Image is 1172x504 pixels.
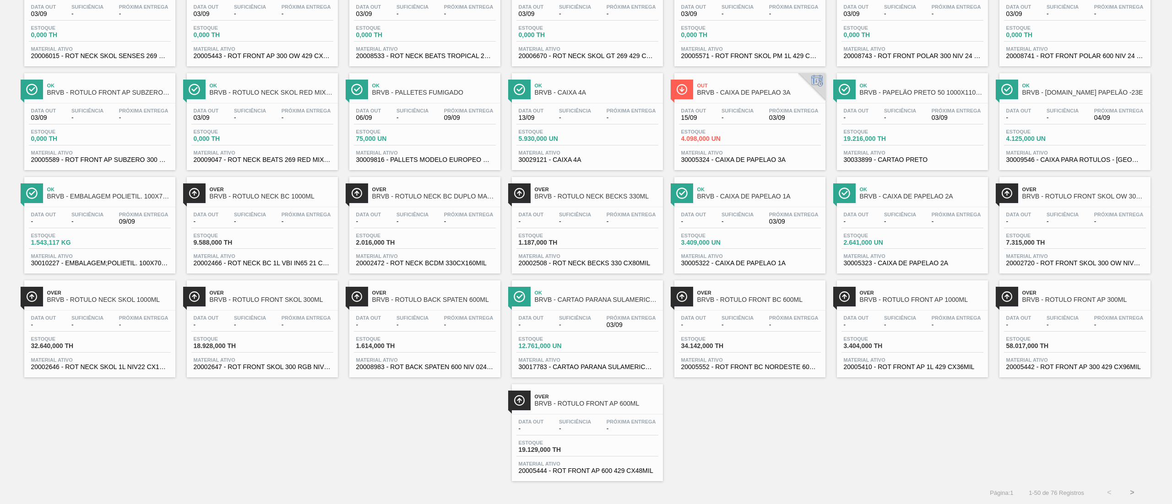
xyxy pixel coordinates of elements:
a: ÍconeOverBRVB - RÓTULO NECK BC DUPLO MALTE 330MLData out-Suficiência-Próxima Entrega-Estoque2.016... [342,170,505,274]
span: 20009047 - ROT NECK BEATS 269 RED MIX CX72MIL [194,156,331,163]
span: Data out [519,212,544,217]
img: Ícone [26,188,38,199]
span: Suficiência [884,4,916,10]
span: Data out [844,108,869,113]
span: - [884,218,916,225]
span: - [282,218,331,225]
span: Over [860,290,983,295]
span: Próxima Entrega [444,212,494,217]
span: Próxima Entrega [769,108,819,113]
span: Estoque [681,25,745,31]
span: Estoque [356,129,420,134]
span: 0,000 TH [844,32,908,38]
img: Ícone [676,84,688,95]
span: Material ativo [1006,253,1144,259]
span: - [444,11,494,17]
span: Estoque [681,129,745,134]
a: ÍconeOverBRVB - RÓTULO FRONT BC 600MLData out-Suficiência-Próxima Entrega-Estoque34.142,000 THMat... [667,273,830,377]
span: - [884,11,916,17]
span: 03/09 [769,218,819,225]
span: - [396,114,429,121]
span: 19.216,000 TH [844,135,908,142]
a: ÍconeOkBRVB - CAIXA 4AData out13/09Suficiência-Próxima Entrega-Estoque5.930,000 UNMaterial ativo3... [505,66,667,170]
span: 0,000 TH [31,135,95,142]
span: 06/09 [356,114,381,121]
span: 13/09 [519,114,544,121]
span: Suficiência [559,108,591,113]
span: Material ativo [356,253,494,259]
span: Estoque [31,129,95,134]
span: Over [1022,187,1146,192]
img: Ícone [514,84,525,95]
span: BRVB - CAIXA DE PAPELAO 2A [860,193,983,200]
span: 0,000 TH [31,32,95,38]
a: ÍconeOverBRVB - RÓTULO FRONT SKOL 300MLData out-Suficiência-Próxima Entrega-Estoque18.928,000 THM... [180,273,342,377]
span: Over [697,290,821,295]
span: 09/09 [444,114,494,121]
span: BRVB - RÓTULO NECK SKOL 1000ML [47,296,171,303]
img: Ícone [676,188,688,199]
span: Material ativo [1006,150,1144,155]
span: 03/09 [194,11,219,17]
span: Próxima Entrega [607,4,656,10]
span: Data out [519,4,544,10]
span: - [884,114,916,121]
span: Próxima Entrega [607,212,656,217]
span: Material ativo [356,150,494,155]
span: Próxima Entrega [119,4,168,10]
img: Ícone [1001,291,1013,302]
span: - [519,218,544,225]
span: BRVB - RÓTULO FRONT AP SUBZERO 300ML [47,89,171,96]
span: Material ativo [194,253,331,259]
span: BRVB - CAIXA DE PAPELAO 1A [697,193,821,200]
a: ÍconeOverBRVB - RÓTULO NECK BC 1000MLData out-Suficiência-Próxima Entrega-Estoque9.588,000 THMate... [180,170,342,274]
span: Estoque [356,25,420,31]
span: - [356,218,381,225]
a: ÍconeOkBRVB - [DOMAIN_NAME] PAPELÃO -23EData out-Suficiência-Próxima Entrega04/09Estoque4.125,000... [993,66,1155,170]
span: Ok [860,187,983,192]
span: Data out [844,4,869,10]
span: Suficiência [234,108,266,113]
span: 0,000 TH [519,32,583,38]
span: Próxima Entrega [1094,4,1144,10]
span: 30010227 - EMBALAGEM;POLIETIL. 100X70X006;;07575 RO [31,260,168,267]
span: Estoque [519,25,583,31]
span: BRVB - CARTAO PARANA SULAMERICANA [535,296,658,303]
img: Ícone [26,84,38,95]
span: 03/09 [769,114,819,121]
a: ÍconeOkBRVB - PAPELÃO PRETO 50 1000X1100MMData out-Suficiência-Próxima Entrega03/09Estoque19.216,... [830,66,993,170]
span: BRVB - RÓTULO NECK SKOL RED MIX 269ML [210,89,333,96]
span: Ok [697,187,821,192]
span: Material ativo [844,150,981,155]
span: Data out [356,4,381,10]
span: BRVB - RÓTULO FRONT AP 1000ML [860,296,983,303]
span: Material ativo [844,253,981,259]
span: Suficiência [71,108,103,113]
span: 03/09 [356,11,381,17]
span: Próxima Entrega [282,212,331,217]
span: - [607,218,656,225]
img: Ícone [351,188,363,199]
span: Over [1022,290,1146,295]
span: - [119,11,168,17]
span: Over [210,290,333,295]
span: Ok [860,83,983,88]
span: BRVB - PALLETES FUMIGADO [372,89,496,96]
span: - [722,114,754,121]
span: - [119,114,168,121]
span: Suficiência [234,4,266,10]
span: 03/09 [681,11,706,17]
span: Próxima Entrega [119,212,168,217]
span: - [234,11,266,17]
span: BRVB - CX.DE PAPELÃO -23E [1022,89,1146,96]
img: Ícone [839,84,850,95]
span: Suficiência [1047,212,1079,217]
span: Data out [31,212,56,217]
span: Suficiência [1047,4,1079,10]
span: - [71,218,103,225]
span: 20008741 - ROT FRONT POLAR 600 NIV 24 CX48MIL [1006,53,1144,59]
span: 15/09 [681,114,706,121]
a: ÍconeOkBRVB - CAIXA DE PAPELAO 2AData out-Suficiência-Próxima Entrega-Estoque2.641,000 UNMaterial... [830,170,993,274]
span: Próxima Entrega [932,108,981,113]
span: Data out [194,4,219,10]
